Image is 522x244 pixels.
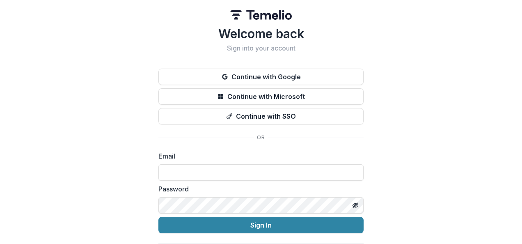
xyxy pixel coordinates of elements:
h2: Sign into your account [158,44,364,52]
button: Toggle password visibility [349,199,362,212]
button: Continue with SSO [158,108,364,124]
img: Temelio [230,10,292,20]
label: Email [158,151,359,161]
label: Password [158,184,359,194]
button: Continue with Microsoft [158,88,364,105]
button: Continue with Google [158,69,364,85]
button: Sign In [158,217,364,233]
h1: Welcome back [158,26,364,41]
